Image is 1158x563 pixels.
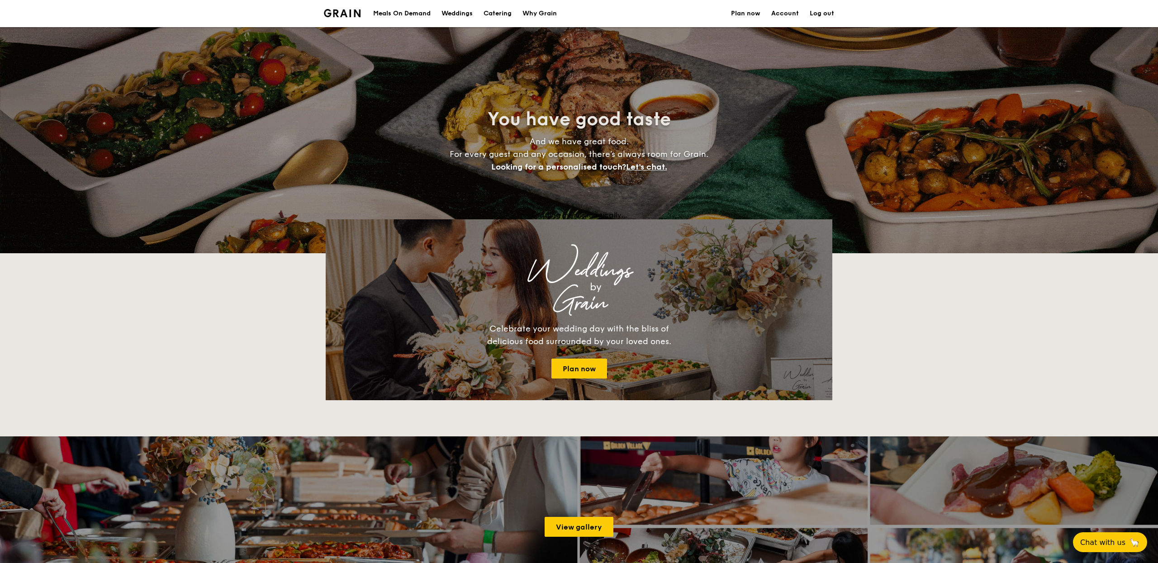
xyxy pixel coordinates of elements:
[1129,537,1140,548] span: 🦙
[439,279,753,295] div: by
[545,517,613,537] a: View gallery
[405,263,753,279] div: Weddings
[626,162,667,172] span: Let's chat.
[477,322,681,348] div: Celebrate your wedding day with the bliss of delicious food surrounded by your loved ones.
[324,9,361,17] a: Logotype
[405,295,753,312] div: Grain
[324,9,361,17] img: Grain
[551,359,607,378] a: Plan now
[1080,538,1125,547] span: Chat with us
[326,211,832,219] div: Loading menus magically...
[1073,532,1147,552] button: Chat with us🦙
